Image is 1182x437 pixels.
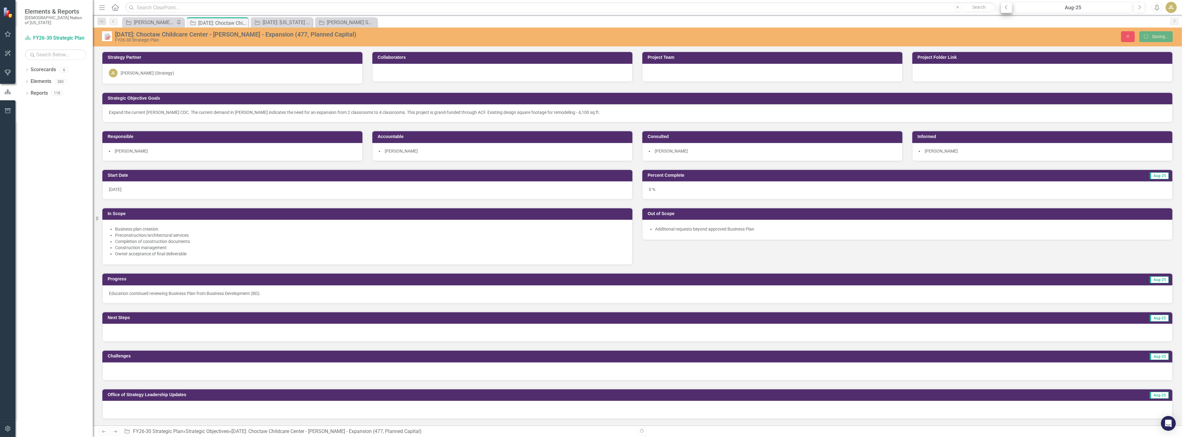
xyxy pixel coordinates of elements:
[115,251,626,257] li: Owner acceptance of final deliverable
[3,7,14,18] img: ClearPoint Strategy
[108,354,683,358] h3: Challenges
[1139,31,1173,42] button: Saving...
[109,69,118,77] div: JL
[1150,392,1169,399] span: Aug-25
[59,67,69,72] div: 6
[1166,2,1177,13] button: JL
[378,55,629,60] h3: Collaborators
[108,392,959,397] h3: Office of Strategy Leadership Updates
[972,5,986,10] span: Search
[1150,315,1169,322] span: Aug-25
[918,55,1169,60] h3: Project Folder Link
[31,66,56,73] a: Scorecards
[102,31,112,41] img: Planned Capital
[1161,416,1176,431] div: Open Intercom Messenger
[1016,4,1130,11] div: Aug-25
[252,19,311,26] a: [DATE]: [US_STATE] - State, Local, and County Action
[263,19,311,26] div: [DATE]: [US_STATE] - State, Local, and County Action
[964,3,995,12] button: Search
[115,149,148,154] span: [PERSON_NAME]
[655,226,1166,232] li: Additional requests beyond approved Business Plan
[648,55,899,60] h3: Project Team
[655,149,688,154] span: [PERSON_NAME]
[115,238,626,244] li: Completion of construction documents
[115,232,626,238] li: Preconstruction/architectural services
[1150,172,1169,179] span: Aug-25
[115,31,716,38] div: [DATE]: Choctaw Childcare Center - [PERSON_NAME] - Expansion (477, Planned Capital)
[108,173,629,178] h3: Start Date
[108,134,359,139] h3: Responsible
[198,19,247,27] div: [DATE]: Choctaw Childcare Center - [PERSON_NAME] - Expansion (477, Planned Capital)
[115,226,626,232] li: Business plan creation
[54,79,66,84] div: 380
[642,181,1172,199] div: 0 %
[378,134,629,139] h3: Accountable
[108,211,629,216] h3: In Scope
[1150,276,1169,283] span: Aug-25
[31,90,48,97] a: Reports
[108,96,1169,101] h3: Strategic Objective Goals
[115,38,716,42] div: FY26-30 Strategic Plan
[125,2,996,13] input: Search ClearPoint...
[51,91,63,96] div: 118
[133,428,183,434] a: FY26-30 Strategic Plan
[317,19,375,26] a: [PERSON_NAME] SO's OLD PLAN
[124,19,175,26] a: [PERSON_NAME] SOs
[925,149,958,154] span: [PERSON_NAME]
[1014,2,1132,13] button: Aug-25
[648,173,989,178] h3: Percent Complete
[25,35,87,42] a: FY26-30 Strategic Plan
[648,134,899,139] h3: Consulted
[109,290,1166,296] p: Education continued reviewing Business Plan from Business Development (BD).
[25,8,87,15] span: Elements & Reports
[385,149,418,154] span: [PERSON_NAME]
[108,55,359,60] h3: Strategy Partner
[109,187,122,192] span: [DATE]
[31,78,51,85] a: Elements
[231,428,422,434] div: [DATE]: Choctaw Childcare Center - [PERSON_NAME] - Expansion (477, Planned Capital)
[115,244,626,251] li: Construction management
[1150,353,1169,360] span: Aug-25
[124,428,633,435] div: » »
[918,134,1169,139] h3: Informed
[186,428,229,434] a: Strategic Objectives
[121,70,174,76] div: [PERSON_NAME] (Strategy)
[109,109,1166,115] p: Expand the current [PERSON_NAME] CDC. The current demand in [PERSON_NAME] indicates the need for ...
[327,19,375,26] div: [PERSON_NAME] SO's OLD PLAN
[25,49,87,60] input: Search Below...
[108,277,629,281] h3: Progress
[25,15,87,25] small: [DEMOGRAPHIC_DATA] Nation of [US_STATE]
[108,315,675,320] h3: Next Steps
[648,211,1169,216] h3: Out of Scope
[134,19,175,26] div: [PERSON_NAME] SOs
